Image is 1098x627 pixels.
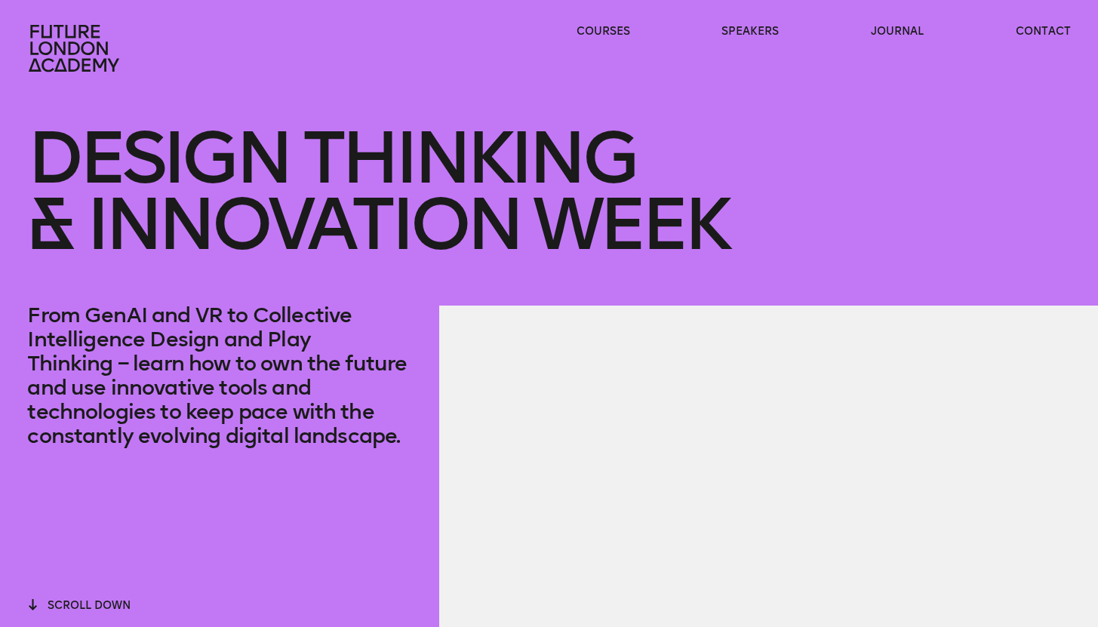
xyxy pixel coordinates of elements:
[48,599,131,612] span: scroll down
[27,597,131,613] button: scroll down
[27,303,411,448] p: From GenAI and VR to Collective Intelligence Design and Play Thinking – learn how to own the futu...
[577,24,630,39] a: courses
[1016,24,1071,39] a: contact
[871,24,924,39] a: journal
[721,24,779,39] a: speakers
[27,76,1070,306] h1: Design Thinking & innovation Week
